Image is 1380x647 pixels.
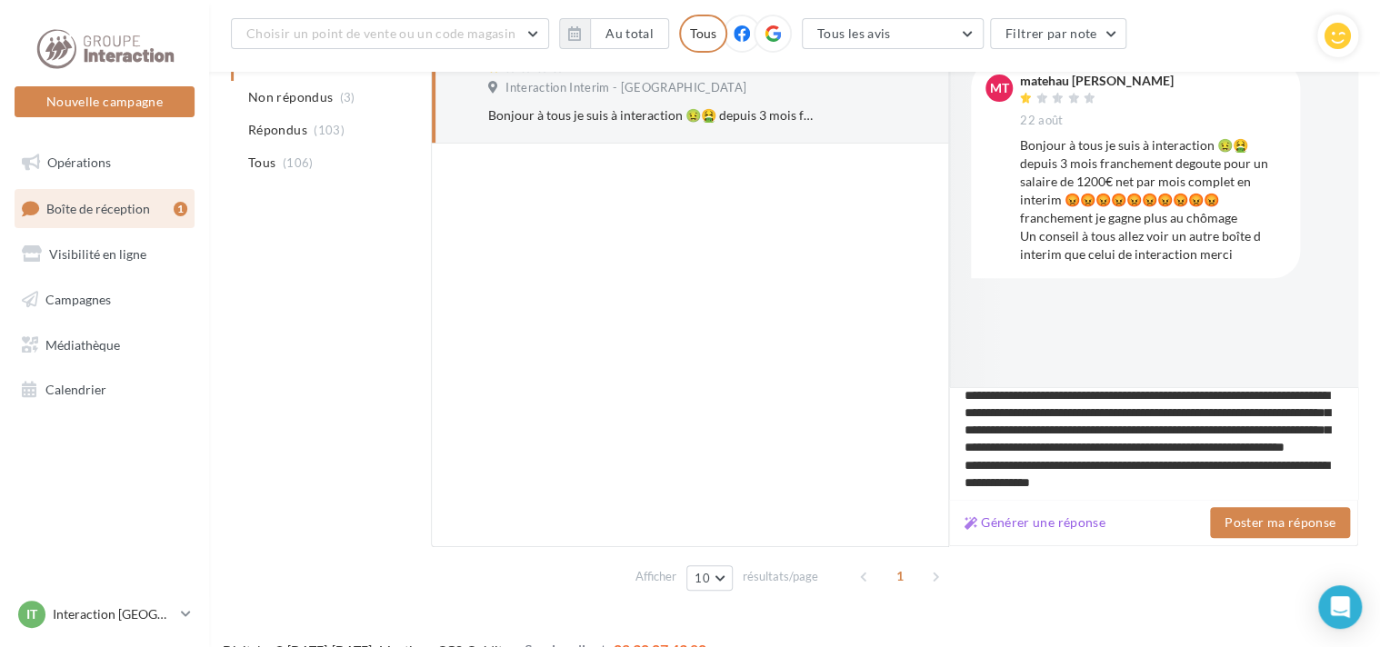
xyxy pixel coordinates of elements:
[248,121,307,139] span: Répondus
[817,25,891,41] span: Tous les avis
[248,154,275,172] span: Tous
[802,18,984,49] button: Tous les avis
[53,605,174,623] p: Interaction [GEOGRAPHIC_DATA]
[49,246,146,262] span: Visibilité en ligne
[11,189,198,228] a: Boîte de réception1
[46,200,150,215] span: Boîte de réception
[559,18,669,49] button: Au total
[45,292,111,307] span: Campagnes
[990,18,1127,49] button: Filtrer par note
[11,281,198,319] a: Campagnes
[957,512,1113,533] button: Générer une réponse
[11,235,198,274] a: Visibilité en ligne
[11,144,198,182] a: Opérations
[885,562,915,591] span: 1
[695,571,710,585] span: 10
[743,568,818,585] span: résultats/page
[45,382,106,397] span: Calendrier
[340,90,355,105] span: (3)
[1020,75,1174,87] div: matehau [PERSON_NAME]
[686,565,733,591] button: 10
[505,80,746,96] span: Interaction Interim - [GEOGRAPHIC_DATA]
[15,86,195,117] button: Nouvelle campagne
[1020,113,1063,129] span: 22 août
[1210,507,1350,538] button: Poster ma réponse
[26,605,37,623] span: IT
[15,597,195,632] a: IT Interaction [GEOGRAPHIC_DATA]
[283,155,314,170] span: (106)
[246,25,515,41] span: Choisir un point de vente ou un code magasin
[679,15,727,53] div: Tous
[635,568,676,585] span: Afficher
[11,326,198,364] a: Médiathèque
[248,88,333,106] span: Non répondus
[47,154,111,170] span: Opérations
[590,18,669,49] button: Au total
[1318,585,1362,629] div: Open Intercom Messenger
[231,18,549,49] button: Choisir un point de vente ou un code magasin
[488,106,815,124] div: Bonjour à tous je suis à interaction 🤢🤮 depuis 3 mois franchement degoute pour un salaire de 1200...
[11,371,198,409] a: Calendrier
[990,79,1009,97] span: mt
[1020,136,1285,264] div: Bonjour à tous je suis à interaction 🤢🤮 depuis 3 mois franchement degoute pour un salaire de 1200...
[174,202,187,216] div: 1
[314,123,345,137] span: (103)
[45,336,120,352] span: Médiathèque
